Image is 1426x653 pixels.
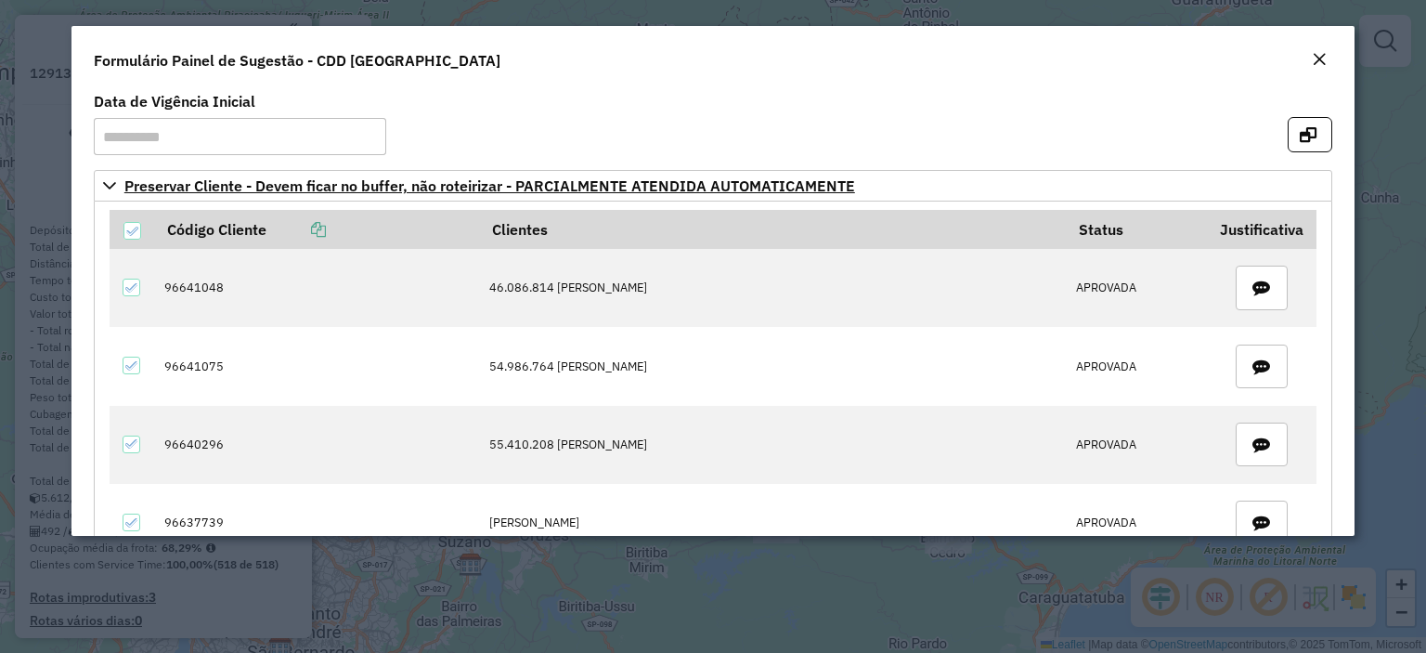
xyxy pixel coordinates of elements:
a: Copiar [266,220,326,239]
h4: Formulário Painel de Sugestão - CDD [GEOGRAPHIC_DATA] [94,49,500,72]
button: Close [1306,48,1332,72]
td: 55.410.208 [PERSON_NAME] [480,406,1067,484]
span: Preservar Cliente - Devem ficar no buffer, não roteirizar - PARCIALMENTE ATENDIDA AUTOMATICAMENTE [124,178,855,193]
th: Justificativa [1207,210,1316,249]
th: Clientes [480,210,1067,249]
td: 96641048 [154,249,479,327]
td: APROVADA [1066,249,1207,327]
td: APROVADA [1066,484,1207,562]
hb-button: Abrir em nova aba [1288,124,1332,142]
td: 96641075 [154,327,479,405]
th: Código Cliente [154,210,479,249]
td: 96637739 [154,484,479,562]
td: APROVADA [1066,327,1207,405]
td: 54.986.764 [PERSON_NAME] [480,327,1067,405]
label: Data de Vigência Inicial [94,90,255,112]
td: [PERSON_NAME] [480,484,1067,562]
a: Preservar Cliente - Devem ficar no buffer, não roteirizar - PARCIALMENTE ATENDIDA AUTOMATICAMENTE [94,170,1332,202]
em: Fechar [1312,52,1327,67]
td: 46.086.814 [PERSON_NAME] [480,249,1067,327]
th: Status [1066,210,1207,249]
td: APROVADA [1066,406,1207,484]
td: 96640296 [154,406,479,484]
